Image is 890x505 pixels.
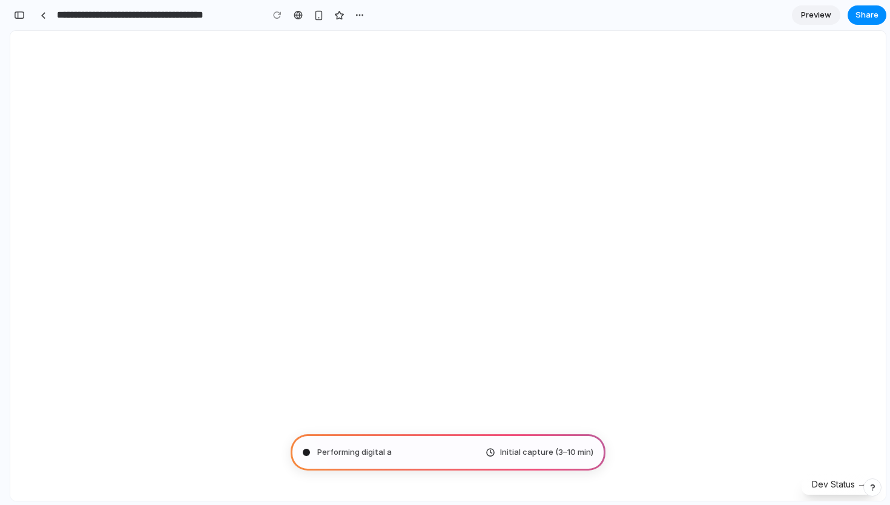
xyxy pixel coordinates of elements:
[801,9,831,21] span: Preview
[855,9,878,21] span: Share
[791,443,866,464] a: Dev Status →
[792,5,840,25] a: Preview
[848,5,886,25] button: Share
[317,446,392,458] span: Performing digital a
[500,446,593,458] span: Initial capture (3–10 min)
